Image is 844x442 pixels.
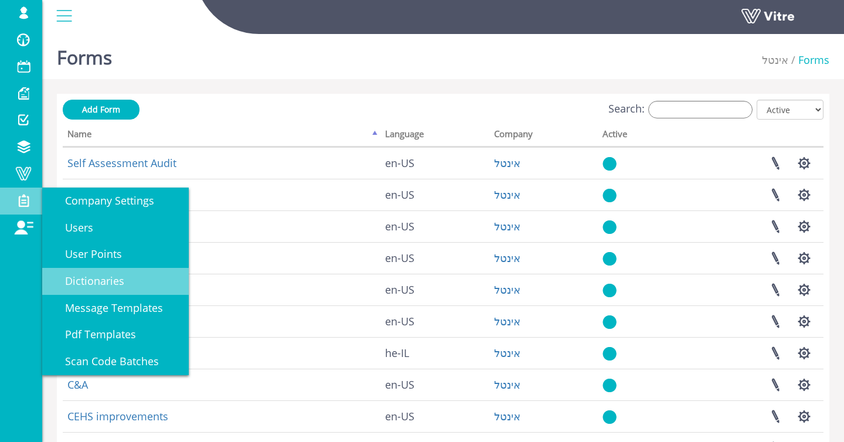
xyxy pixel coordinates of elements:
img: yes [603,346,617,361]
a: אינטל [494,251,520,265]
a: Company Settings [42,188,189,215]
img: yes [603,157,617,171]
a: Add Form [63,100,139,120]
img: yes [603,378,617,393]
a: אינטל [494,188,520,202]
a: Users [42,215,189,242]
td: en-US [380,369,490,400]
td: en-US [380,400,490,432]
img: yes [603,220,617,234]
h1: Forms [57,29,112,79]
a: Dictionaries [42,268,189,295]
img: yes [603,188,617,203]
a: אינטל [762,53,788,67]
th: Active [598,125,673,147]
a: User Points [42,241,189,268]
a: אינטל [494,314,520,328]
td: en-US [380,179,490,210]
img: yes [603,315,617,329]
a: Message Templates [42,295,189,322]
a: CEHS improvements [67,409,168,423]
td: en-US [380,274,490,305]
a: Self Assessment Audit [67,156,176,170]
a: אינטל [494,378,520,392]
a: אינטל [494,283,520,297]
a: אינטל [494,219,520,233]
td: en-US [380,242,490,274]
img: yes [603,251,617,266]
th: Name: activate to sort column descending [63,125,380,147]
a: Pdf Templates [42,321,189,348]
span: Scan Code Batches [51,354,159,368]
th: Company [489,125,598,147]
span: User Points [51,247,122,261]
td: en-US [380,210,490,242]
span: Users [51,220,93,234]
td: he-IL [380,337,490,369]
input: Search: [648,101,753,118]
span: Company Settings [51,193,154,208]
td: en-US [380,305,490,337]
img: yes [603,283,617,298]
th: Language [380,125,490,147]
a: Scan Code Batches [42,348,189,375]
span: Dictionaries [51,274,124,288]
img: yes [603,410,617,424]
td: en-US [380,147,490,179]
a: אינטל [494,156,520,170]
a: אינטל [494,346,520,360]
a: אינטל [494,409,520,423]
li: Forms [788,53,829,68]
span: Pdf Templates [51,327,136,341]
span: Add Form [82,104,120,115]
label: Search: [608,101,753,118]
span: Message Templates [51,301,163,315]
a: C&A [67,378,88,392]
